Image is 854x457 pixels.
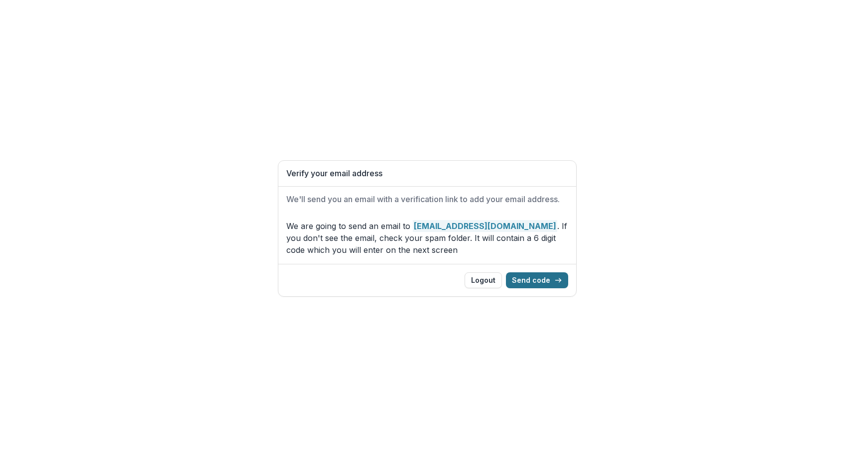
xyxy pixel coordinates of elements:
p: We are going to send an email to . If you don't see the email, check your spam folder. It will co... [286,220,568,256]
button: Logout [465,272,502,288]
button: Send code [506,272,568,288]
h1: Verify your email address [286,169,568,178]
strong: [EMAIL_ADDRESS][DOMAIN_NAME] [413,220,557,232]
h2: We'll send you an email with a verification link to add your email address. [286,195,568,204]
